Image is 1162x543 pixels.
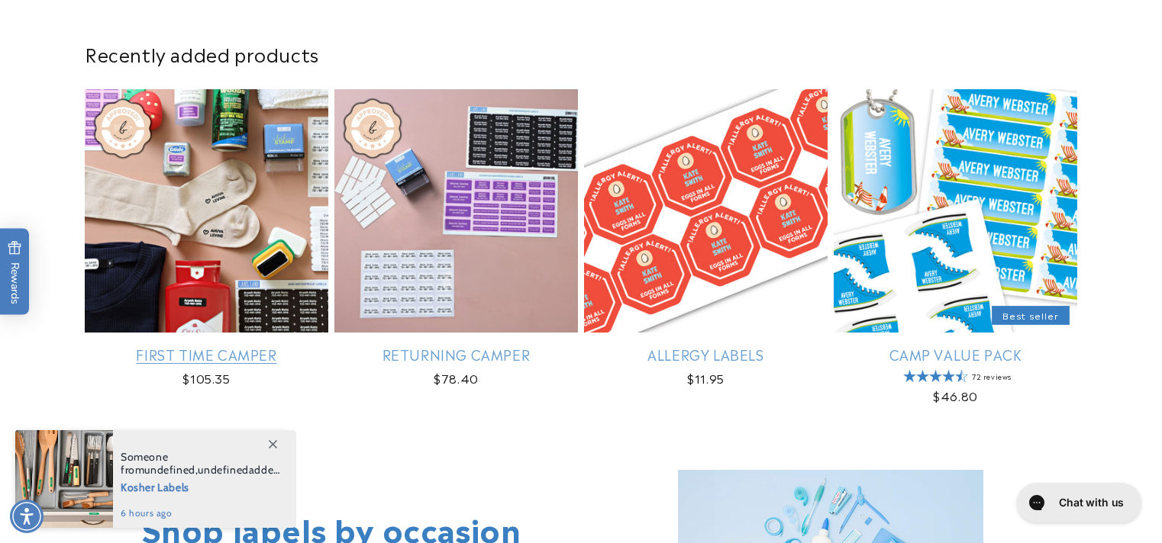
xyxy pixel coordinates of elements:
[144,463,195,477] span: undefined
[1009,477,1147,528] iframe: Gorgias live chat messenger
[334,345,578,363] a: Returning Camper
[121,477,280,496] span: Kosher Labels
[8,241,22,304] span: Rewards
[85,345,328,363] a: First Time Camper
[85,89,1077,417] ul: Slider
[834,345,1077,363] a: Camp Value Pack
[10,500,44,533] div: Accessibility Menu
[584,345,828,363] a: Allergy Labels
[85,42,1077,66] h2: Recently added products
[121,506,280,520] span: 6 hours ago
[12,421,193,467] iframe: Sign Up via Text for Offers
[198,463,248,477] span: undefined
[121,451,280,477] span: Someone from , added this product to their cart.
